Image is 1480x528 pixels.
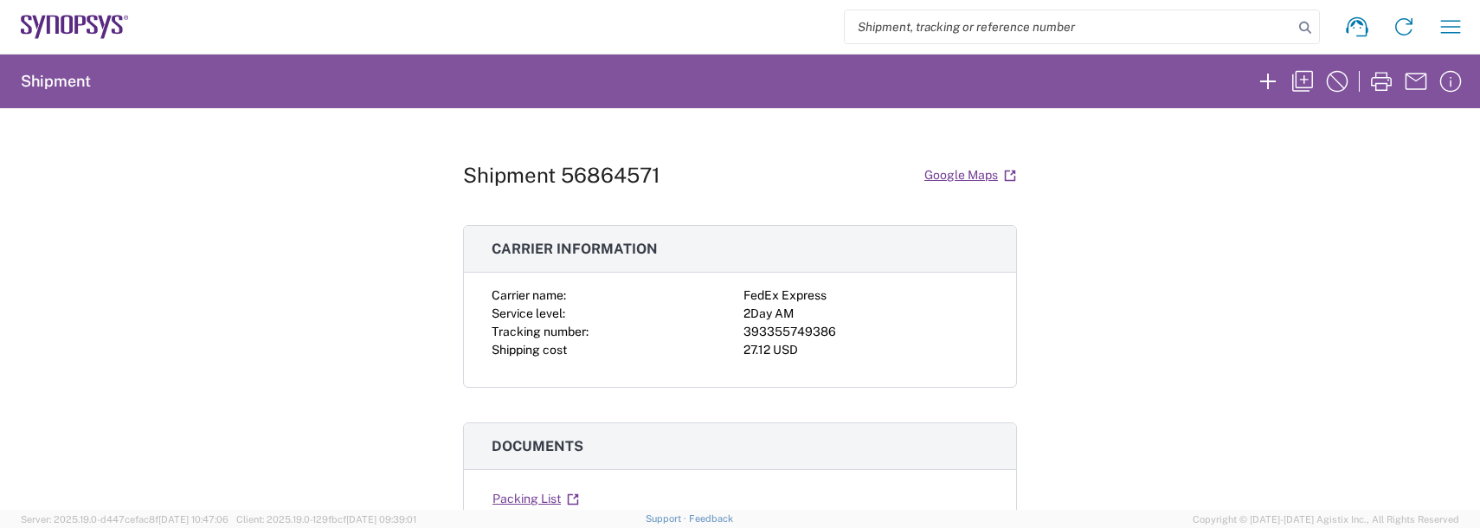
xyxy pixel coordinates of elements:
[923,160,1017,190] a: Google Maps
[1193,512,1459,527] span: Copyright © [DATE]-[DATE] Agistix Inc., All Rights Reserved
[492,306,565,320] span: Service level:
[743,341,988,359] div: 27.12 USD
[236,514,416,525] span: Client: 2025.19.0-129fbcf
[346,514,416,525] span: [DATE] 09:39:01
[492,484,580,514] a: Packing List
[492,343,567,357] span: Shipping cost
[492,288,566,302] span: Carrier name:
[743,287,988,305] div: FedEx Express
[21,514,228,525] span: Server: 2025.19.0-d447cefac8f
[492,325,589,338] span: Tracking number:
[158,514,228,525] span: [DATE] 10:47:06
[492,438,583,454] span: Documents
[21,71,91,92] h2: Shipment
[689,513,733,524] a: Feedback
[743,305,988,323] div: 2Day AM
[743,323,988,341] div: 393355749386
[463,163,660,188] h1: Shipment 56864571
[646,513,689,524] a: Support
[845,10,1293,43] input: Shipment, tracking or reference number
[492,241,658,257] span: Carrier information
